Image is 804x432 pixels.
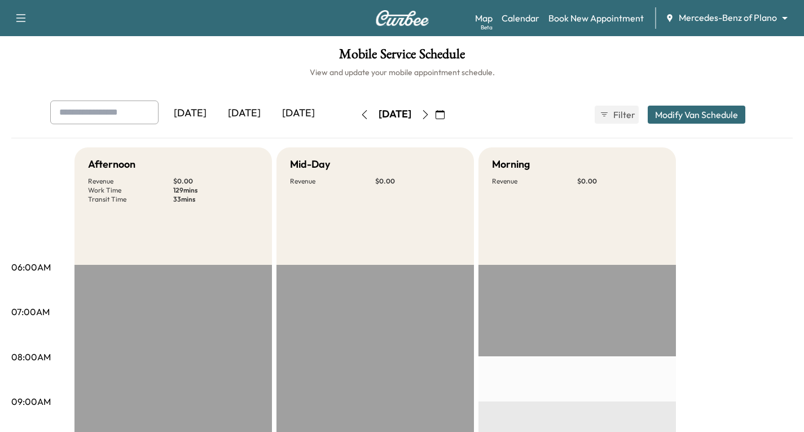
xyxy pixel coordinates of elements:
p: $ 0.00 [375,177,460,186]
div: [DATE] [271,101,326,126]
p: 08:00AM [11,350,51,364]
p: Work Time [88,186,173,195]
h1: Mobile Service Schedule [11,47,793,67]
h6: View and update your mobile appointment schedule. [11,67,793,78]
img: Curbee Logo [375,10,429,26]
p: 129 mins [173,186,258,195]
p: 07:00AM [11,305,50,318]
h5: Mid-Day [290,156,330,172]
span: Mercedes-Benz of Plano [679,11,777,24]
p: $ 0.00 [577,177,662,186]
h5: Afternoon [88,156,135,172]
p: Transit Time [88,195,173,204]
p: 33 mins [173,195,258,204]
button: Filter [595,106,639,124]
a: Book New Appointment [548,11,644,25]
div: [DATE] [217,101,271,126]
p: 06:00AM [11,260,51,274]
a: MapBeta [475,11,493,25]
a: Calendar [502,11,539,25]
span: Filter [613,108,634,121]
h5: Morning [492,156,530,172]
p: Revenue [88,177,173,186]
div: Beta [481,23,493,32]
button: Modify Van Schedule [648,106,745,124]
p: Revenue [290,177,375,186]
p: $ 0.00 [173,177,258,186]
p: Revenue [492,177,577,186]
p: 09:00AM [11,395,51,408]
div: [DATE] [163,101,217,126]
div: [DATE] [379,107,411,121]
